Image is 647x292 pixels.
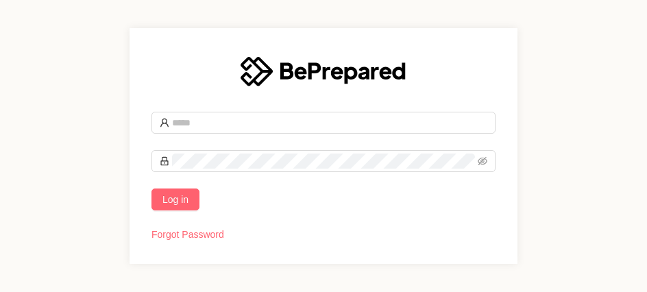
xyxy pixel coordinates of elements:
[160,118,169,127] span: user
[478,156,487,166] span: eye-invisible
[162,192,188,207] span: Log in
[160,156,169,166] span: lock
[151,188,199,210] button: Log in
[151,229,224,240] a: Forgot Password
